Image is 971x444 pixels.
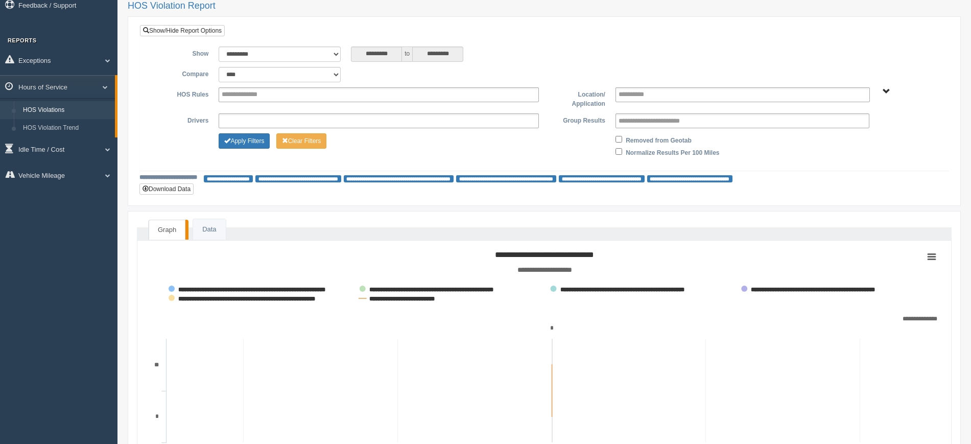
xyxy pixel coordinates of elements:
[139,183,194,195] button: Download Data
[149,220,185,240] a: Graph
[148,87,214,100] label: HOS Rules
[276,133,327,149] button: Change Filter Options
[128,1,961,11] h2: HOS Violation Report
[148,67,214,79] label: Compare
[148,113,214,126] label: Drivers
[148,46,214,59] label: Show
[18,101,115,120] a: HOS Violations
[219,133,270,149] button: Change Filter Options
[402,46,412,62] span: to
[18,119,115,137] a: HOS Violation Trend
[626,146,719,158] label: Normalize Results Per 100 Miles
[193,219,225,240] a: Data
[140,25,225,36] a: Show/Hide Report Options
[544,87,610,108] label: Location/ Application
[626,133,692,146] label: Removed from Geotab
[544,113,610,126] label: Group Results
